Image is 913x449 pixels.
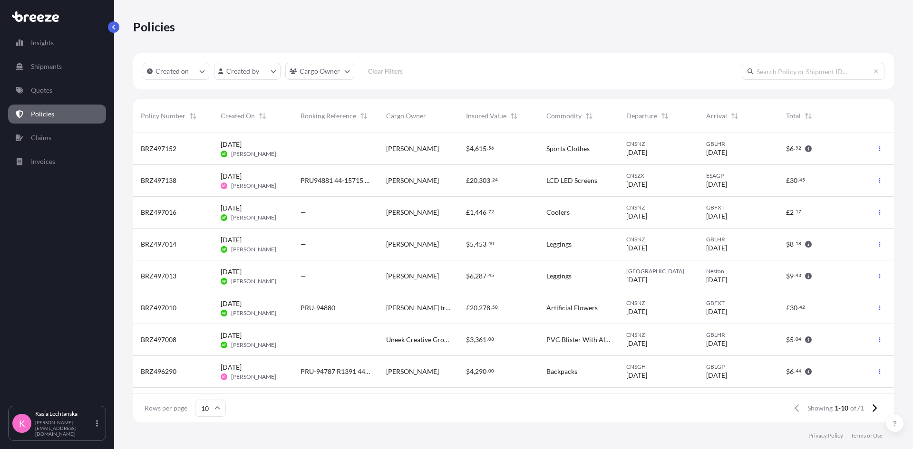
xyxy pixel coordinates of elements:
span: [DATE] [221,363,242,372]
span: . [487,369,488,373]
button: Sort [257,110,268,122]
span: . [794,146,795,150]
span: GBLHR [706,331,771,339]
span: . [487,242,488,245]
button: createdOn Filter options [143,63,209,80]
span: , [474,209,475,216]
span: , [474,145,475,152]
span: £ [786,209,790,216]
span: . [487,337,488,341]
span: [DATE] [706,339,727,348]
span: CNSGH [626,363,691,371]
span: 00 [488,369,494,373]
span: [PERSON_NAME] [386,144,439,153]
a: Policies [8,105,106,124]
p: Quotes [31,86,52,95]
p: Kasia Lechtanska [35,410,94,418]
span: 290 [475,368,486,375]
span: Departure [626,111,657,121]
span: [PERSON_NAME] [386,239,439,249]
span: 5 [470,241,474,248]
p: Policies [31,109,54,119]
span: [DATE] [626,275,647,285]
span: [DATE] [221,267,242,277]
span: 287 [475,273,486,279]
span: Uneek Creative Group Ltd [386,335,451,344]
span: 50 [492,306,498,309]
span: — [301,271,306,281]
span: [DATE] [221,235,242,245]
span: [PERSON_NAME] [386,176,439,185]
span: KL [222,372,226,382]
span: £ [466,209,470,216]
span: GBLHR [706,140,771,148]
span: 45 [488,274,494,277]
span: 56 [488,146,494,150]
input: Search Policy or Shipment ID... [742,63,884,80]
span: [DATE] [221,203,242,213]
span: [DATE] [626,211,647,221]
button: Sort [659,110,670,122]
span: $ [466,145,470,152]
span: [DATE] [626,243,647,253]
span: , [474,273,475,279]
span: Policy Number [141,111,185,121]
span: 18 [796,242,801,245]
span: [DATE] [221,140,242,149]
p: Policies [133,19,175,34]
span: [PERSON_NAME] [231,214,276,221]
a: Privacy Policy [808,432,843,439]
span: [PERSON_NAME] [231,150,276,158]
span: 6 [470,273,474,279]
span: [DATE] [626,339,647,348]
span: AP [222,277,226,286]
span: [DATE] [706,180,727,189]
span: CNSNZ [626,331,691,339]
span: 2 [790,209,794,216]
span: [DATE] [706,275,727,285]
p: Clear Filters [368,67,403,76]
span: [DATE] [221,331,242,340]
span: Sports Clothes [546,144,590,153]
button: Sort [187,110,199,122]
span: BRZ497014 [141,239,176,249]
p: Created on [155,67,189,76]
span: $ [786,336,790,343]
button: createdBy Filter options [214,63,281,80]
a: Invoices [8,152,106,171]
button: Sort [803,110,814,122]
span: Created On [221,111,255,121]
span: Backpacks [546,367,577,376]
span: , [474,336,475,343]
span: CNSNZ [626,236,691,243]
span: CNSNZ [626,299,691,307]
span: £ [466,177,470,184]
span: 615 [475,145,486,152]
span: LCD LED Screens [546,176,597,185]
span: . [794,369,795,373]
span: 278 [479,305,490,311]
span: 20 [470,305,477,311]
span: [PERSON_NAME] [231,246,276,253]
span: AP [222,213,226,222]
a: Shipments [8,57,106,76]
span: [DATE] [706,211,727,221]
span: AP [222,340,226,350]
p: Insights [31,38,54,48]
span: 04 [796,337,801,341]
a: Terms of Use [851,432,883,439]
span: . [794,274,795,277]
span: [PERSON_NAME] [231,373,276,381]
a: Claims [8,128,106,147]
span: [PERSON_NAME] trading as those cherished moments [386,303,451,313]
span: $ [786,145,790,152]
span: , [477,177,479,184]
span: $ [466,273,470,279]
button: cargoOwner Filter options [285,63,354,80]
span: Booking Reference [301,111,356,121]
span: AP [222,308,226,318]
span: 30 [790,177,797,184]
button: Sort [583,110,595,122]
span: 3 [470,336,474,343]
